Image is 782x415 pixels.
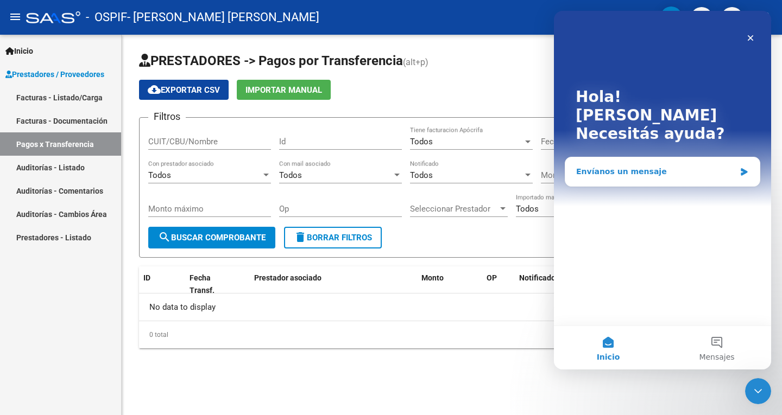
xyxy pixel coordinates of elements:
span: Todos [148,170,171,180]
span: Seleccionar Prestador [410,204,498,214]
span: ID [143,273,150,282]
span: Todos [410,170,433,180]
datatable-header-cell: Notificado [515,266,566,302]
span: Importar Manual [245,85,322,95]
datatable-header-cell: ID [139,266,185,302]
span: Buscar Comprobante [158,233,266,242]
button: Exportar CSV [139,80,229,100]
span: (alt+p) [403,57,428,67]
span: Todos [279,170,302,180]
span: Prestadores / Proveedores [5,68,104,80]
div: No data to display [139,293,765,321]
span: - [PERSON_NAME] [PERSON_NAME] [127,5,319,29]
datatable-header-cell: OP [482,266,515,302]
span: Todos [516,204,539,214]
span: Prestador asociado [254,273,321,282]
span: Exportar CSV [148,85,220,95]
span: PRESTADORES -> Pagos por Transferencia [139,53,403,68]
datatable-header-cell: Monto [417,266,482,302]
span: Borrar Filtros [294,233,372,242]
span: Monto [421,273,444,282]
iframe: Intercom live chat [554,11,771,369]
span: OP [487,273,497,282]
iframe: Intercom live chat [745,378,771,404]
span: Notificado [519,273,556,282]
button: Borrar Filtros [284,227,382,248]
span: - OSPIF [86,5,127,29]
button: Buscar Comprobante [148,227,275,248]
div: 0 total [139,321,765,348]
span: Inicio [5,45,33,57]
button: Importar Manual [237,80,331,100]
mat-icon: delete [294,231,307,244]
mat-icon: search [158,231,171,244]
mat-icon: cloud_download [148,83,161,96]
datatable-header-cell: Fecha Transf. [185,266,234,302]
span: Todos [410,137,433,146]
mat-icon: menu [9,10,22,23]
datatable-header-cell: Prestador asociado [250,266,417,302]
span: Fecha Transf. [190,273,215,295]
h3: Filtros [148,109,186,124]
input: Fecha inicio [541,137,585,146]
